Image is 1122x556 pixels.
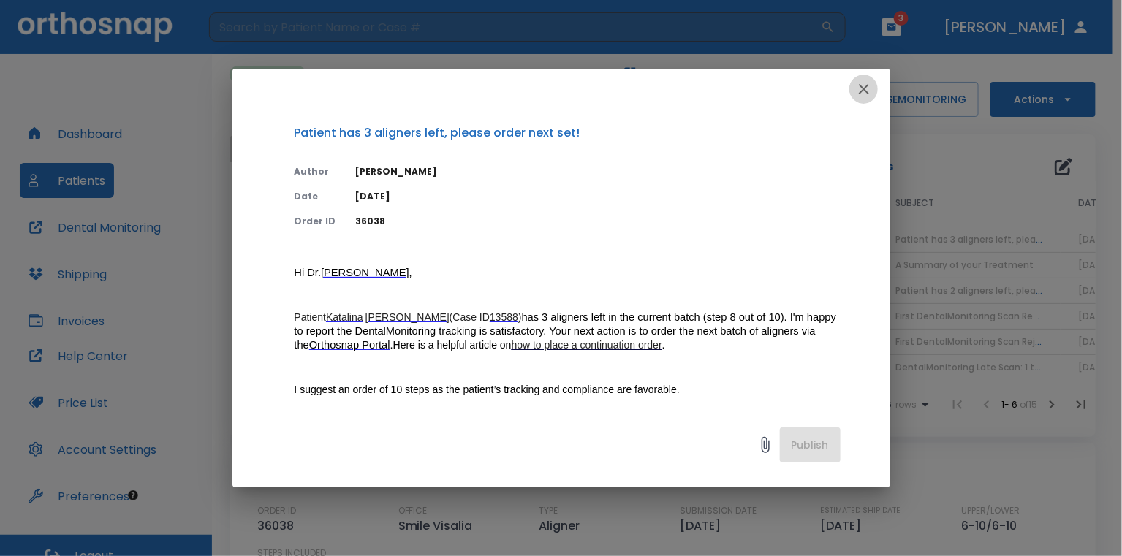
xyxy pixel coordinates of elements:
p: [DATE] [356,190,841,203]
span: , [409,267,412,278]
a: how to place a continuation order [512,339,662,351]
span: Patient [295,311,327,323]
p: Order ID [295,215,338,228]
p: Date [295,190,338,203]
span: Katalina [326,311,363,323]
a: Orthosnap Portal [309,339,390,351]
span: (Case ID [450,311,490,323]
span: I suggest an order of 10 steps as the patient’s tracking and compliance are favorable. [295,384,680,395]
p: Patient has 3 aligners left, please order next set! [295,124,841,142]
span: [PERSON_NAME] [365,311,450,323]
p: [PERSON_NAME] [356,165,841,178]
p: Author [295,165,338,178]
a: Katalina [326,311,363,324]
span: ) [518,311,522,323]
span: . [662,339,665,351]
span: Hi Dr. [295,267,322,278]
a: [PERSON_NAME] [365,311,450,324]
p: 36038 [356,215,841,228]
a: 13588 [490,311,518,324]
span: . [390,339,393,351]
span: 13588 [490,311,518,323]
span: Orthosnap Portal [309,339,390,351]
ins: how to place a continuation order [512,339,662,351]
span: Here is a helpful article on [393,339,512,351]
span: has 3 aligners left in the current batch (step 8 out of 10). I'm happy to report the DentalMonito... [295,311,840,351]
a: [PERSON_NAME] [321,267,409,279]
